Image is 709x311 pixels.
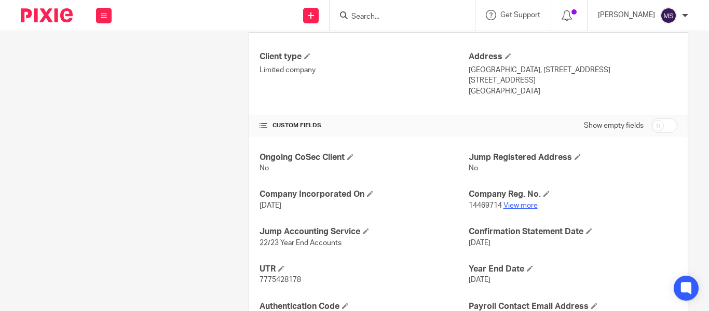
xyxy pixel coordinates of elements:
h4: Address [469,51,677,62]
p: [PERSON_NAME] [598,10,655,20]
h4: Ongoing CoSec Client [260,152,468,163]
h4: Year End Date [469,264,677,275]
span: [DATE] [260,202,281,209]
span: No [469,165,478,172]
h4: CUSTOM FIELDS [260,121,468,130]
a: View more [503,202,538,209]
span: 14469714 [469,202,502,209]
p: Limited company [260,65,468,75]
img: Pixie [21,8,73,22]
p: [STREET_ADDRESS] [469,75,677,86]
h4: Jump Accounting Service [260,226,468,237]
p: [GEOGRAPHIC_DATA], [STREET_ADDRESS] [469,65,677,75]
span: [DATE] [469,276,490,283]
span: 22/23 Year End Accounts [260,239,342,247]
span: No [260,165,269,172]
h4: Client type [260,51,468,62]
h4: Company Reg. No. [469,189,677,200]
h4: Jump Registered Address [469,152,677,163]
span: [DATE] [469,239,490,247]
img: svg%3E [660,7,677,24]
h4: Company Incorporated On [260,189,468,200]
p: [GEOGRAPHIC_DATA] [469,86,677,97]
h4: Confirmation Statement Date [469,226,677,237]
span: Get Support [500,11,540,19]
label: Show empty fields [584,120,644,131]
span: 7775428178 [260,276,301,283]
input: Search [350,12,444,22]
h4: UTR [260,264,468,275]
